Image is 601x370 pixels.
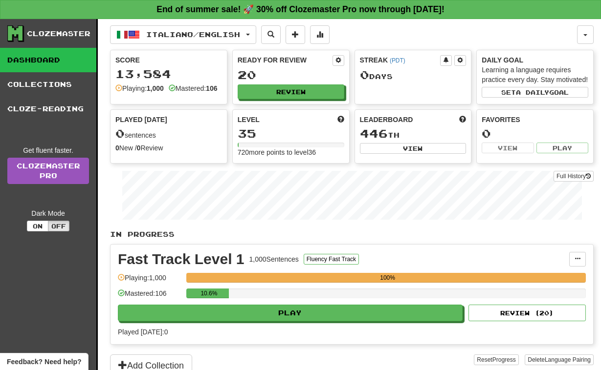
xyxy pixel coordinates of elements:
[7,208,89,218] div: Dark Mode
[147,84,164,92] strong: 1,000
[27,29,90,39] div: Clozemaster
[238,147,344,157] div: 720 more points to level 36
[169,83,218,93] div: Mastered:
[390,57,405,64] a: (PDT)
[115,115,167,124] span: Played [DATE]
[7,357,81,367] span: Open feedback widget
[118,288,181,305] div: Mastered: 106
[118,328,168,336] span: Played [DATE]: 0
[310,25,330,44] button: More stats
[48,221,69,231] button: Off
[482,87,588,98] button: Seta dailygoal
[115,144,119,152] strong: 0
[360,115,413,124] span: Leaderboard
[459,115,466,124] span: This week in points, UTC
[115,143,222,153] div: New / Review
[115,68,222,80] div: 13,584
[360,126,388,140] span: 446
[7,158,89,184] a: ClozemasterPro
[536,143,588,153] button: Play
[286,25,305,44] button: Add sentence to collection
[238,127,344,140] div: 35
[118,273,181,289] div: Playing: 1,000
[115,55,222,65] div: Score
[468,305,586,321] button: Review (20)
[360,127,467,140] div: th
[115,83,164,93] div: Playing:
[118,305,463,321] button: Play
[492,356,516,363] span: Progress
[360,68,369,82] span: 0
[337,115,344,124] span: Score more points to level up
[360,143,467,154] button: View
[238,84,344,99] button: Review
[482,143,534,153] button: View
[27,221,48,231] button: On
[525,354,594,365] button: DeleteLanguage Pairing
[238,69,344,81] div: 20
[482,65,588,84] div: Learning a language requires practice every day. Stay motivated!
[110,25,256,44] button: Italiano/English
[482,115,588,124] div: Favorites
[482,55,588,65] div: Daily Goal
[482,127,588,140] div: 0
[474,354,518,365] button: ResetProgress
[206,84,217,92] strong: 106
[189,273,586,283] div: 100%
[516,89,549,96] span: a daily
[189,288,228,298] div: 10.6%
[360,69,467,82] div: Day s
[261,25,281,44] button: Search sentences
[115,126,125,140] span: 0
[554,171,594,182] button: Full History
[238,55,333,65] div: Ready for Review
[137,144,141,152] strong: 0
[156,4,445,14] strong: End of summer sale! 🚀 30% off Clozemaster Pro now through [DATE]!
[110,229,594,239] p: In Progress
[146,30,240,39] span: Italiano / English
[545,356,591,363] span: Language Pairing
[360,55,441,65] div: Streak
[118,252,245,267] div: Fast Track Level 1
[238,115,260,124] span: Level
[304,254,359,265] button: Fluency Fast Track
[7,145,89,155] div: Get fluent faster.
[115,127,222,140] div: sentences
[249,254,299,264] div: 1,000 Sentences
